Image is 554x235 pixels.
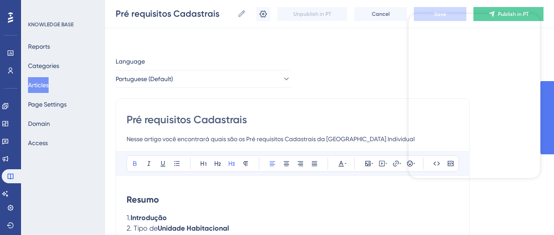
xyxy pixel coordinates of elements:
[372,11,390,18] span: Cancel
[293,11,331,18] span: Unpublish in PT
[28,21,74,28] div: KNOWLEDGE BASE
[517,200,543,227] iframe: UserGuiding AI Assistant Launcher
[28,77,49,93] button: Articles
[116,7,234,20] input: Article Name
[28,58,59,74] button: Categories
[116,74,173,84] span: Portuguese (Default)
[131,214,167,222] strong: Introdução
[473,7,543,21] button: Publish in PT
[127,113,459,127] input: Article Title
[116,56,145,67] span: Language
[28,39,50,54] button: Reports
[354,7,407,21] button: Cancel
[277,7,347,21] button: Unpublish in PT
[127,134,459,144] input: Article Description
[434,11,446,18] span: Save
[28,135,48,151] button: Access
[127,214,131,222] span: 1.
[28,96,67,112] button: Page Settings
[28,116,50,132] button: Domain
[116,70,291,88] button: Portuguese (Default)
[127,194,159,205] strong: Resumo
[498,11,529,18] span: Publish in PT
[414,7,466,21] button: Save
[127,224,158,232] span: 2. Tipo de
[158,224,229,232] strong: Unidade Habitacional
